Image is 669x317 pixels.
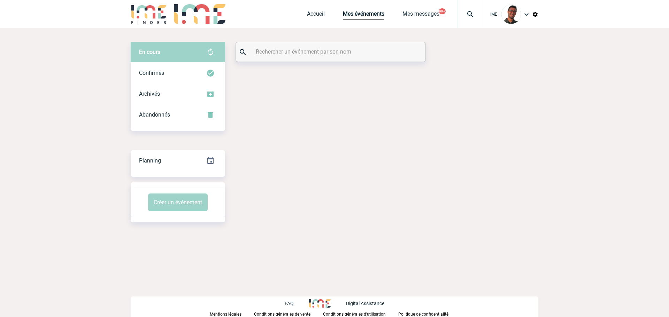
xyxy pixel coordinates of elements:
a: Conditions générales de vente [254,310,323,317]
span: Confirmés [139,70,164,76]
p: Conditions générales de vente [254,312,310,317]
a: Mentions légales [210,310,254,317]
img: IME-Finder [131,4,167,24]
div: Retrouvez ici tous vos événements annulés [131,104,225,125]
p: Politique de confidentialité [398,312,448,317]
span: Archivés [139,90,160,97]
div: Retrouvez ici tous vos événements organisés par date et état d'avancement [131,150,225,171]
img: 124970-0.jpg [501,5,521,24]
div: Retrouvez ici tous les événements que vous avez décidé d'archiver [131,84,225,104]
a: Conditions générales d'utilisation [323,310,398,317]
a: Mes événements [343,10,384,20]
a: Accueil [307,10,325,20]
p: FAQ [285,301,294,306]
a: FAQ [285,300,309,306]
img: http://www.idealmeetingsevents.fr/ [309,299,331,308]
span: IME [490,12,497,17]
a: Mes messages [402,10,439,20]
p: Mentions légales [210,312,241,317]
a: Politique de confidentialité [398,310,460,317]
span: En cours [139,49,160,55]
button: Créer un événement [148,193,208,211]
span: Planning [139,157,161,164]
a: Planning [131,150,225,171]
input: Rechercher un événement par son nom [254,47,409,57]
p: Digital Assistance [346,301,384,306]
button: 99+ [439,8,446,14]
span: Abandonnés [139,111,170,118]
div: Retrouvez ici tous vos évènements avant confirmation [131,42,225,63]
p: Conditions générales d'utilisation [323,312,386,317]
